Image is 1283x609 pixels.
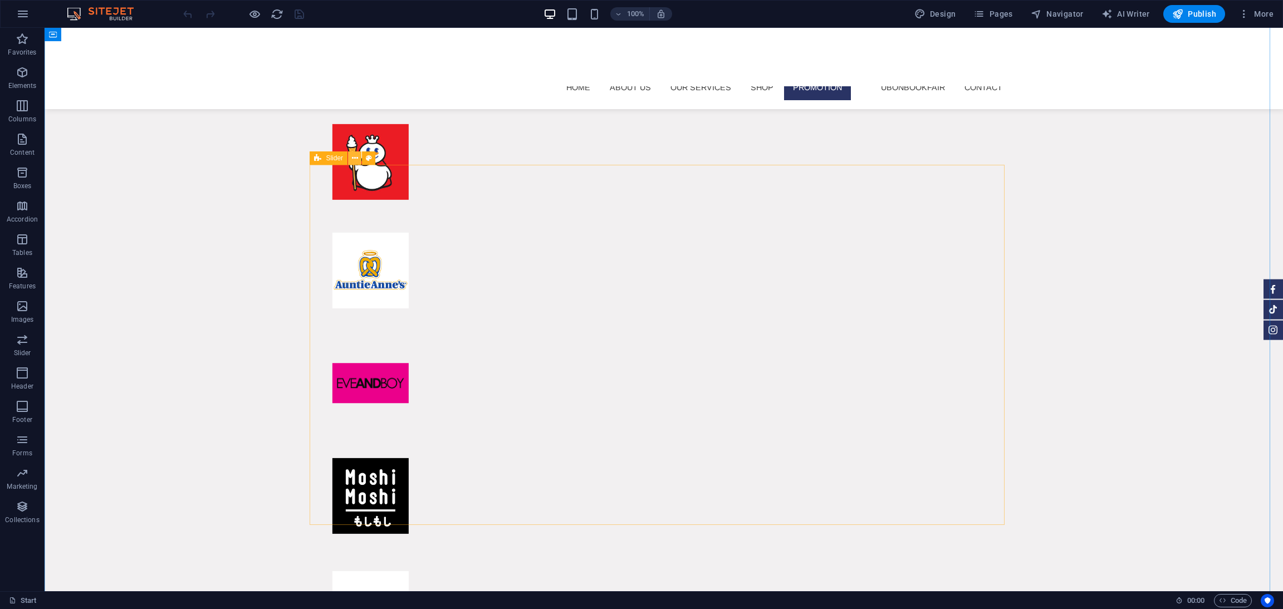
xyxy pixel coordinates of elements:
p: Elements [8,81,37,90]
p: Slider [14,348,31,357]
p: Images [11,315,34,324]
span: More [1238,8,1274,19]
img: Editor Logo [64,7,148,21]
button: Usercentrics [1261,594,1274,607]
p: Marketing [7,482,37,491]
button: Click here to leave preview mode and continue editing [248,7,261,21]
button: More [1234,5,1278,23]
button: 100% [610,7,650,21]
span: 00 00 [1187,594,1204,607]
button: Navigator [1026,5,1088,23]
p: Header [11,382,33,391]
p: Footer [12,415,32,424]
span: Code [1219,594,1247,607]
p: Favorites [8,48,36,57]
button: reload [270,7,283,21]
div: Design (Ctrl+Alt+Y) [910,5,961,23]
span: Navigator [1031,8,1084,19]
button: Publish [1163,5,1225,23]
span: Slider [326,155,343,161]
a: Click to cancel selection. Double-click to open Pages [9,594,37,607]
p: Forms [12,449,32,458]
p: Boxes [13,181,32,190]
h6: Session time [1176,594,1205,607]
p: Collections [5,515,39,524]
p: Tables [12,248,32,257]
button: Pages [969,5,1017,23]
span: Publish [1172,8,1216,19]
h6: 100% [627,7,645,21]
i: Reload page [271,8,283,21]
button: AI Writer [1097,5,1154,23]
span: Design [914,8,956,19]
i: On resize automatically adjust zoom level to fit chosen device. [656,9,666,19]
p: Features [9,282,36,291]
span: AI Writer [1101,8,1150,19]
p: Accordion [7,215,38,224]
span: Pages [973,8,1012,19]
p: Content [10,148,35,157]
button: Design [910,5,961,23]
span: : [1195,596,1197,605]
button: Code [1214,594,1252,607]
p: Columns [8,115,36,124]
